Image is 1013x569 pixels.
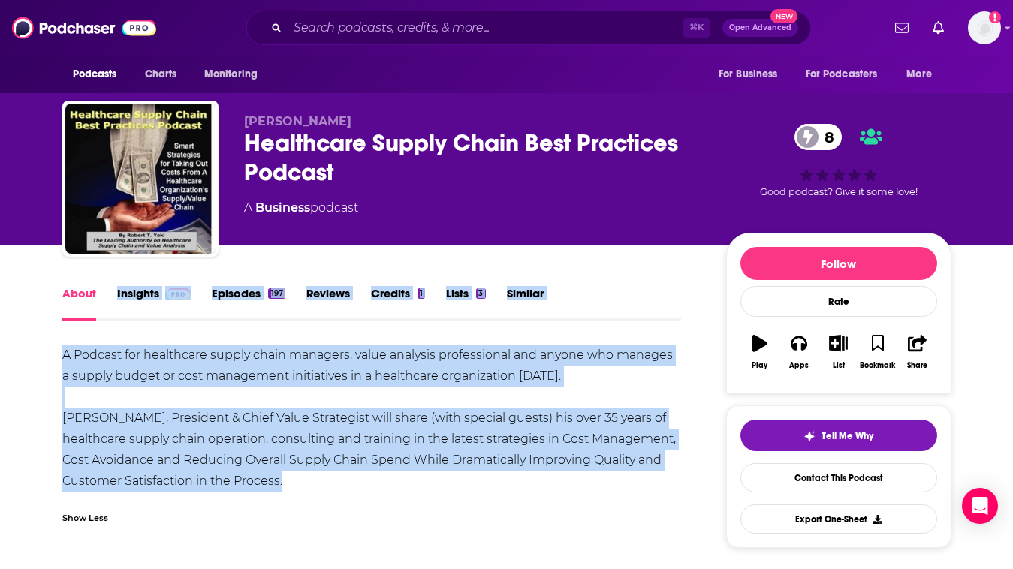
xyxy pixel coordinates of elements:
a: Show notifications dropdown [927,15,950,41]
a: Reviews [306,286,350,321]
a: Show notifications dropdown [889,15,915,41]
div: 3 [476,288,485,299]
a: Similar [507,286,544,321]
div: Rate [740,286,937,317]
div: A Podcast for healthcare supply chain managers, value analysis professional and anyone who manage... [62,345,682,492]
button: Bookmark [858,325,897,379]
button: Show profile menu [968,11,1001,44]
button: List [819,325,858,379]
div: List [833,361,845,370]
div: Apps [789,361,809,370]
a: About [62,286,96,321]
button: Follow [740,247,937,280]
span: Podcasts [73,64,117,85]
span: Logged in as careycifranic [968,11,1001,44]
span: More [906,64,932,85]
button: open menu [708,60,797,89]
img: Podchaser Pro [165,288,191,300]
img: Podchaser - Follow, Share and Rate Podcasts [12,14,156,42]
svg: Add a profile image [989,11,1001,23]
a: Credits1 [371,286,425,321]
span: New [770,9,797,23]
span: For Podcasters [806,64,878,85]
input: Search podcasts, credits, & more... [288,16,683,40]
span: Monitoring [204,64,258,85]
img: Healthcare Supply Chain Best Practices Podcast [65,104,216,254]
div: 8Good podcast? Give it some love! [726,114,951,207]
a: Charts [135,60,186,89]
span: For Business [719,64,778,85]
button: Export One-Sheet [740,504,937,534]
div: Play [752,361,767,370]
span: Charts [145,64,177,85]
a: Episodes197 [212,286,285,321]
button: Apps [779,325,819,379]
button: open menu [796,60,900,89]
button: Open AdvancedNew [722,19,798,37]
button: Play [740,325,779,379]
div: Open Intercom Messenger [962,488,998,524]
div: Bookmark [860,361,895,370]
button: open menu [62,60,137,89]
button: open menu [896,60,951,89]
span: ⌘ K [683,18,710,38]
span: [PERSON_NAME] [244,114,351,128]
span: Tell Me Why [822,430,873,442]
div: 197 [268,288,285,299]
button: open menu [194,60,277,89]
a: 8 [794,124,842,150]
button: tell me why sparkleTell Me Why [740,420,937,451]
img: tell me why sparkle [803,430,816,442]
button: Share [897,325,936,379]
span: Good podcast? Give it some love! [760,186,918,197]
span: Open Advanced [729,24,791,32]
div: Search podcasts, credits, & more... [246,11,811,45]
a: Business [255,200,310,215]
a: Lists3 [446,286,485,321]
a: Contact This Podcast [740,463,937,492]
div: A podcast [244,199,358,217]
img: User Profile [968,11,1001,44]
div: Share [907,361,927,370]
a: InsightsPodchaser Pro [117,286,191,321]
div: 1 [418,288,425,299]
span: 8 [809,124,842,150]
